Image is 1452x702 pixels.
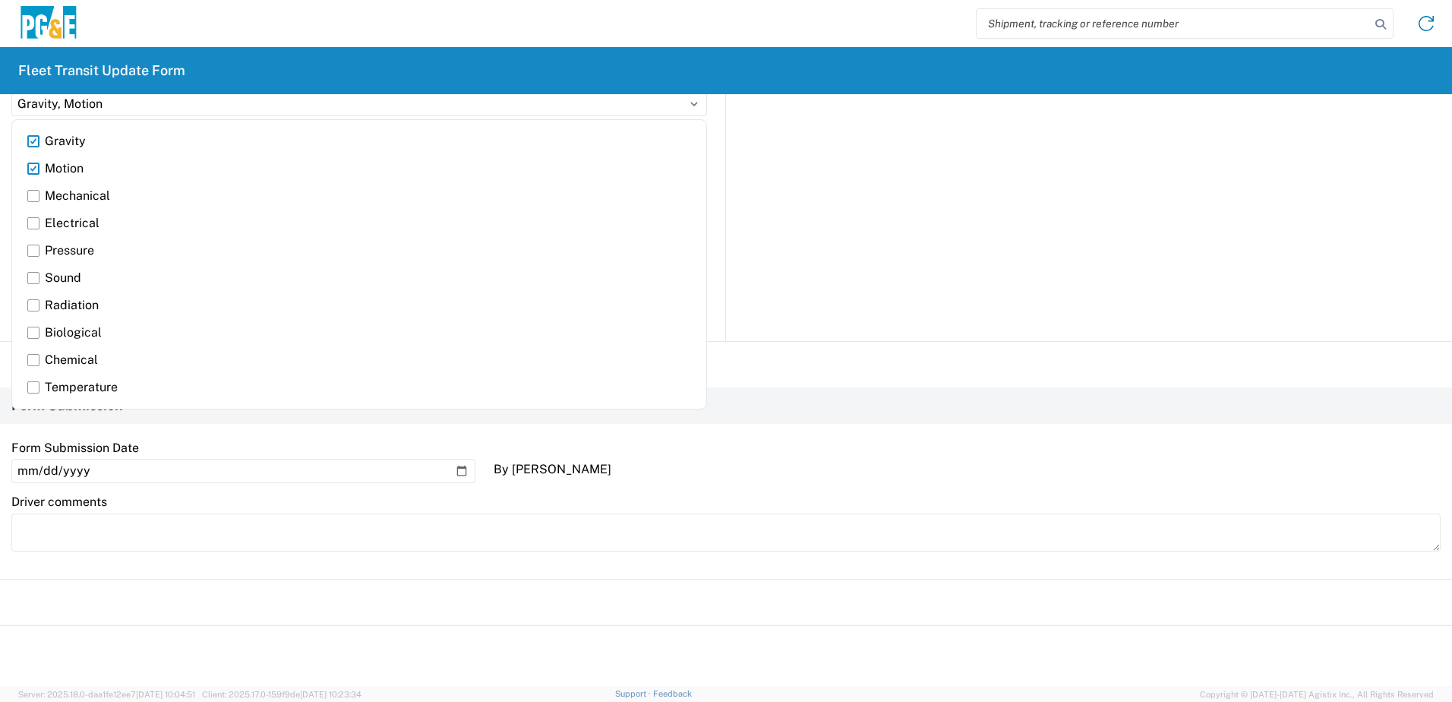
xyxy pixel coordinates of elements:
label: Chemical [27,346,691,374]
label: Temperature [27,374,691,401]
label: Motion [27,155,691,182]
span: [DATE] 10:23:34 [300,690,361,699]
img: pge [18,6,79,42]
span: Copyright © [DATE]-[DATE] Agistix Inc., All Rights Reserved [1200,688,1434,701]
label: Pressure [27,237,691,264]
a: Feedback [653,689,692,698]
label: Driver comments [11,494,107,511]
h2: Fleet Transit Update Form [18,62,185,80]
label: Electrical [27,210,691,237]
label: Gravity [27,128,691,155]
label: Biological [27,319,691,346]
label: Mechanical [27,182,691,210]
input: Shipment, tracking or reference number [977,9,1370,38]
label: Form Submission Date [11,440,139,457]
span: Client: 2025.17.0-159f9de [202,690,361,699]
label: Radiation [27,292,691,319]
span: Server: 2025.18.0-daa1fe12ee7 [18,690,195,699]
div: By [PERSON_NAME] [494,446,958,495]
span: [DATE] 10:04:51 [136,690,195,699]
label: Sound [27,264,691,292]
a: Support [615,689,653,698]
